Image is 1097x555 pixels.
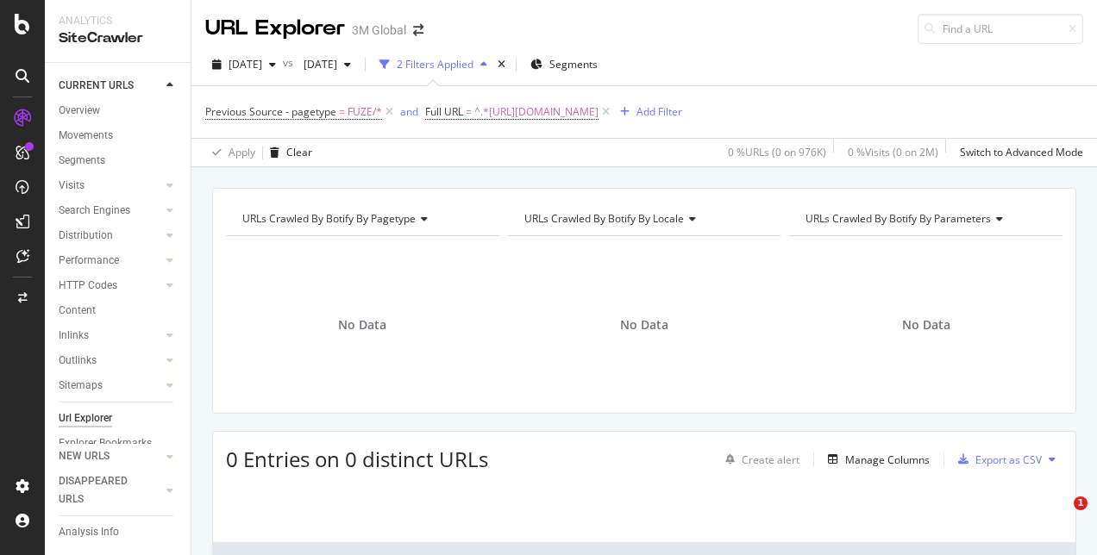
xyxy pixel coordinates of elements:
a: Search Engines [59,202,161,220]
input: Find a URL [918,14,1083,44]
a: Content [59,302,179,320]
div: Analytics [59,14,177,28]
button: Clear [263,139,312,166]
button: Switch to Advanced Mode [953,139,1083,166]
span: FUZE/* [348,100,382,124]
span: vs [283,55,297,70]
span: URLs Crawled By Botify By parameters [806,211,991,226]
div: Overview [59,102,100,120]
button: Manage Columns [821,449,930,470]
span: = [466,104,472,119]
div: Inlinks [59,327,89,345]
button: Apply [205,139,255,166]
button: [DATE] [205,51,283,78]
div: Visits [59,177,85,195]
button: 2 Filters Applied [373,51,494,78]
span: 2025 Sep. 21st [229,57,262,72]
a: Url Explorer [59,409,179,427]
div: Distribution [59,227,113,245]
span: URLs Crawled By Botify By locale [524,211,684,226]
span: Segments [549,57,598,72]
a: Analysis Info [59,523,179,541]
div: Search Engines [59,202,130,220]
div: Export as CSV [975,452,1042,467]
span: ^.*[URL][DOMAIN_NAME] [474,100,599,124]
div: Switch to Advanced Mode [960,145,1083,159]
a: Movements [59,127,179,145]
a: Inlinks [59,327,161,345]
div: and [400,104,418,119]
a: Visits [59,177,161,195]
h4: URLs Crawled By Botify By locale [521,205,766,233]
a: DISAPPEARED URLS [59,472,161,508]
a: NEW URLS [59,447,161,465]
div: URL Explorer [205,14,345,43]
div: Create alert [742,452,799,467]
div: 0 % Visits ( 0 on 2M ) [848,145,938,159]
span: 0 Entries on 0 distinct URLs [226,445,488,473]
div: SiteCrawler [59,28,177,48]
a: HTTP Codes [59,277,161,295]
span: 2025 Sep. 7th [297,57,337,72]
div: DISAPPEARED URLS [59,472,146,508]
span: Previous Source - pagetype [205,104,336,119]
span: No Data [620,316,668,334]
div: Segments [59,152,105,170]
button: Add Filter [613,102,682,122]
button: Create alert [718,446,799,473]
div: HTTP Codes [59,277,117,295]
div: Sitemaps [59,377,103,395]
div: NEW URLS [59,447,110,465]
a: Distribution [59,227,161,245]
button: [DATE] [297,51,358,78]
div: Movements [59,127,113,145]
div: Content [59,302,96,320]
a: Segments [59,152,179,170]
a: Sitemaps [59,377,161,395]
div: Explorer Bookmarks [59,434,152,452]
div: arrow-right-arrow-left [413,24,423,36]
div: Manage Columns [845,452,930,467]
button: Segments [523,51,605,78]
a: Outlinks [59,352,161,370]
div: Analysis Info [59,523,119,541]
h4: URLs Crawled By Botify By parameters [802,205,1047,233]
div: 3M Global [352,22,406,39]
a: Performance [59,252,161,270]
button: and [400,103,418,120]
h4: URLs Crawled By Botify By pagetype [239,205,484,233]
span: Full URL [425,104,463,119]
div: Performance [59,252,119,270]
button: Export as CSV [951,446,1042,473]
div: CURRENT URLS [59,77,134,95]
a: CURRENT URLS [59,77,161,95]
a: Explorer Bookmarks [59,434,179,452]
div: Apply [229,145,255,159]
span: 1 [1074,496,1088,510]
a: Overview [59,102,179,120]
div: 0 % URLs ( 0 on 976K ) [728,145,826,159]
div: Clear [286,145,312,159]
span: No Data [902,316,950,334]
span: = [339,104,345,119]
div: Add Filter [636,104,682,119]
div: 2 Filters Applied [397,57,473,72]
iframe: Intercom live chat [1038,496,1080,538]
div: Outlinks [59,352,97,370]
span: No Data [338,316,386,334]
div: Url Explorer [59,409,112,427]
span: URLs Crawled By Botify By pagetype [242,211,416,226]
div: times [494,56,509,73]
